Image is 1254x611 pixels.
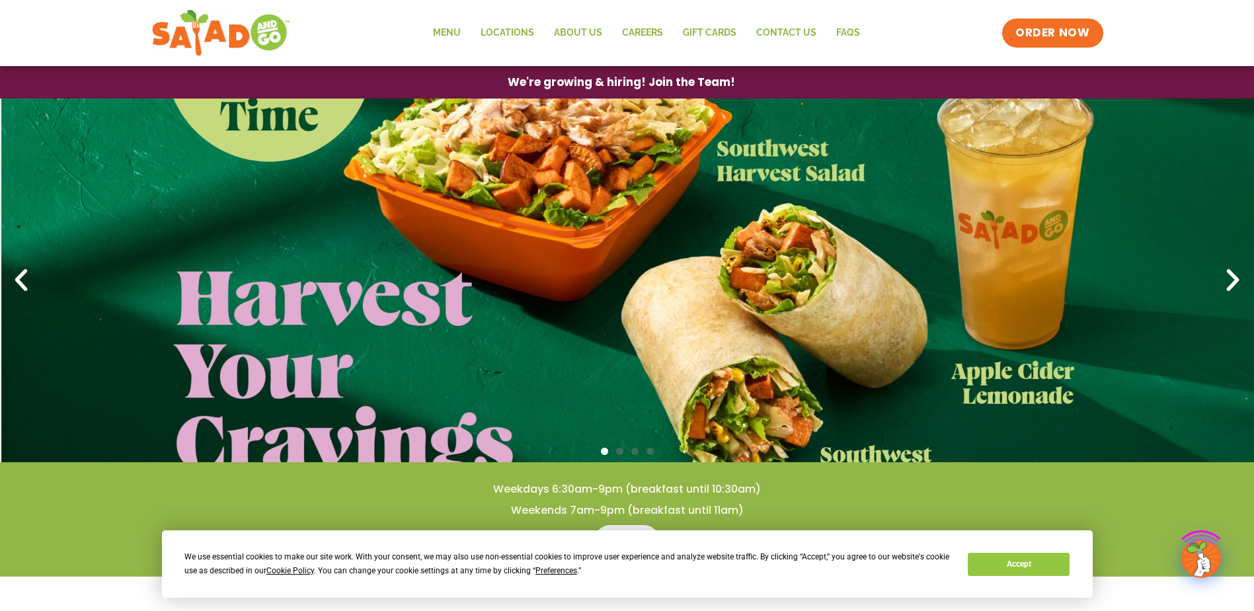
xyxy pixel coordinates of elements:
div: We use essential cookies to make our site work. With your consent, we may also use non-essential ... [184,550,952,578]
a: Menu [594,525,660,557]
a: We're growing & hiring! Join the Team! [488,67,755,98]
h4: Weekends 7am-9pm (breakfast until 11am) [26,503,1228,518]
span: ORDER NOW [1015,25,1089,41]
a: FAQs [826,18,870,48]
span: We're growing & hiring! Join the Team! [508,77,735,88]
span: Go to slide 2 [616,448,623,455]
a: Locations [471,18,544,48]
img: new-SAG-logo-768×292 [151,7,291,60]
span: Preferences [535,566,577,575]
h4: Weekdays 6:30am-9pm (breakfast until 10:30am) [26,482,1228,497]
a: GIFT CARDS [673,18,746,48]
nav: Menu [423,18,870,48]
span: Go to slide 4 [647,448,654,455]
a: Menu [423,18,471,48]
a: Contact Us [746,18,826,48]
button: Accept [968,553,1070,576]
div: Previous slide [7,266,36,295]
span: Go to slide 1 [601,448,608,455]
a: Careers [612,18,673,48]
span: Cookie Policy [266,566,314,575]
span: Go to slide 3 [631,448,639,455]
div: Cookie Consent Prompt [162,530,1093,598]
div: Next slide [1218,266,1247,295]
a: ORDER NOW [1002,19,1103,48]
a: About Us [544,18,612,48]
